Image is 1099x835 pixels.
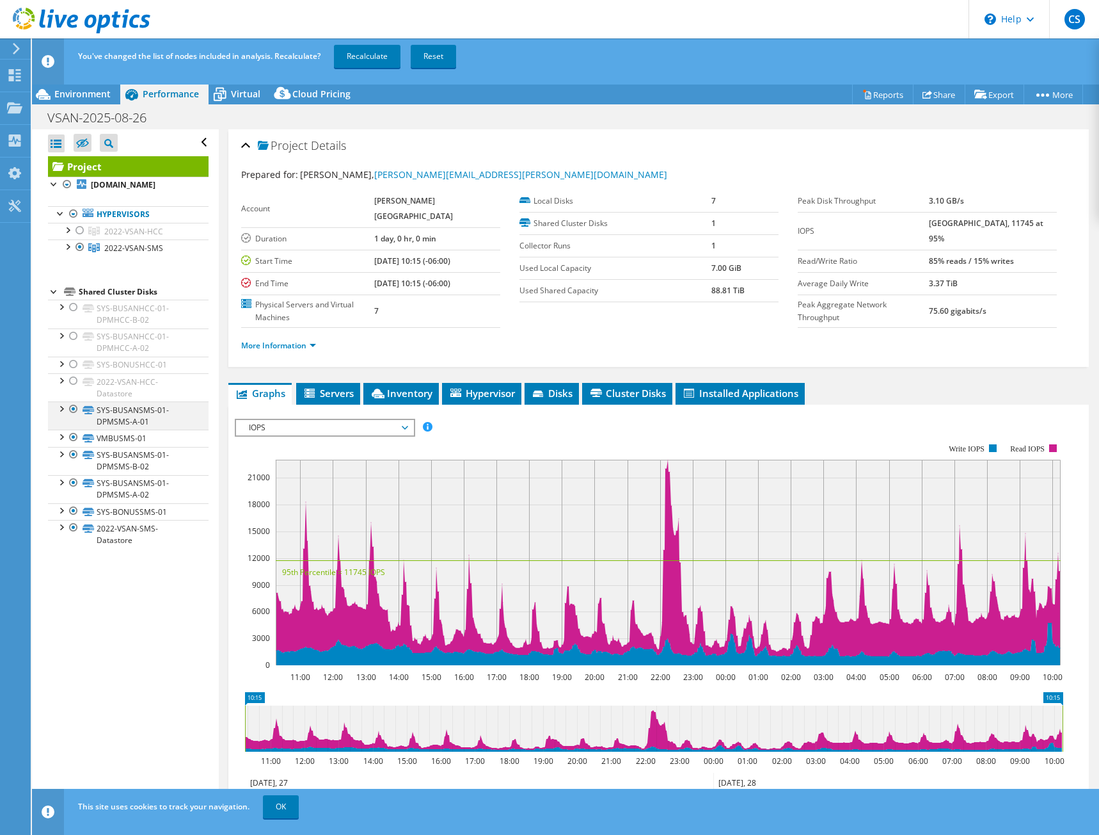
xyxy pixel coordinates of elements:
a: Reset [411,45,456,68]
text: 18:00 [519,672,539,683]
text: 08:00 [977,672,997,683]
span: CS [1064,9,1085,29]
b: 1 [711,240,716,251]
text: 12:00 [322,672,342,683]
b: 3.37 TiB [929,278,958,289]
text: 95th Percentile = 11745 IOPS [282,567,385,578]
span: Environment [54,88,111,100]
a: Export [965,85,1024,104]
label: End Time [241,277,374,290]
b: 7.00 GiB [711,263,741,273]
text: 16:00 [431,756,450,766]
text: 23:00 [683,672,702,683]
text: 14:00 [363,756,383,766]
text: 01:00 [748,672,768,683]
span: Disks [531,387,573,400]
b: 1 [711,218,716,229]
text: 15:00 [397,756,416,766]
a: Project [48,156,209,177]
text: 23:00 [669,756,689,766]
text: 06:00 [908,756,928,766]
text: 07:00 [942,756,961,766]
a: SYS-BUSANSMS-01-DPMSMS-B-02 [48,447,209,475]
text: 11:00 [290,672,310,683]
text: 18000 [248,499,270,510]
label: Prepared for: [241,168,298,181]
text: 17:00 [486,672,506,683]
span: Details [311,138,346,153]
a: 2022-VSAN-HCC-Datastore [48,373,209,401]
a: [DOMAIN_NAME] [48,177,209,193]
a: Reports [852,85,913,104]
text: 04:00 [846,672,866,683]
text: 12:00 [294,756,314,766]
span: 2022-VSAN-SMS [104,243,163,254]
b: [GEOGRAPHIC_DATA], 11745 at 95% [929,218,1043,244]
a: 2022-VSAN-SMS-Datastore [48,520,209,548]
label: IOPS [798,225,929,238]
span: Performance [143,88,199,100]
label: Used Shared Capacity [519,284,711,297]
span: You've changed the list of nodes included in analysis. Recalculate? [78,51,320,61]
a: 2022-VSAN-HCC [48,223,209,239]
span: Virtual [231,88,260,100]
b: 85% reads / 15% writes [929,255,1014,266]
label: Peak Aggregate Network Throughput [798,298,929,324]
text: 05:00 [879,672,899,683]
text: 05:00 [873,756,893,766]
text: 6000 [252,606,270,617]
text: 07:00 [944,672,964,683]
b: 7 [374,305,379,316]
a: Recalculate [334,45,400,68]
text: 22:00 [635,756,655,766]
div: Shared Cluster Disks [79,284,209,300]
text: 13:00 [328,756,348,766]
span: Inventory [370,387,432,400]
a: SYS-BUSANSMS-01-DPMSMS-A-02 [48,475,209,503]
text: Write IOPS [949,444,984,453]
label: Duration [241,232,374,245]
span: Project [258,140,308,152]
a: Share [913,85,965,104]
label: Peak Disk Throughput [798,195,929,207]
text: 20:00 [584,672,604,683]
span: Cloud Pricing [292,88,351,100]
text: 19:00 [533,756,553,766]
a: [PERSON_NAME][EMAIL_ADDRESS][PERSON_NAME][DOMAIN_NAME] [374,168,667,181]
a: More Information [241,340,316,351]
text: 3000 [252,633,270,644]
span: Cluster Disks [589,387,666,400]
a: 2022-VSAN-SMS [48,239,209,256]
h1: VSAN-2025-08-26 [42,111,166,125]
b: 1 day, 0 hr, 0 min [374,233,436,244]
text: 18:00 [499,756,519,766]
a: More [1024,85,1083,104]
text: 04:00 [839,756,859,766]
text: 15000 [248,526,270,537]
label: Start Time [241,255,374,268]
a: SYS-BUSANSMS-01-DPMSMS-A-01 [48,401,209,430]
span: Graphs [235,387,285,400]
text: 11:00 [260,756,280,766]
text: 02:00 [780,672,800,683]
text: Read IOPS [1010,444,1045,453]
label: Used Local Capacity [519,262,711,275]
b: [PERSON_NAME][GEOGRAPHIC_DATA] [374,195,453,222]
text: 08:00 [976,756,995,766]
a: SYS-BUSANHCC-01-DPMHCC-A-02 [48,328,209,357]
span: This site uses cookies to track your navigation. [78,801,249,812]
a: VMBUSMS-01 [48,430,209,446]
text: 02:00 [771,756,791,766]
text: 12000 [248,553,270,563]
label: Collector Runs [519,239,711,252]
a: SYS-BUSANHCC-01-DPMHCC-B-02 [48,300,209,328]
span: Installed Applications [682,387,798,400]
a: SYS-BONUSHCC-01 [48,357,209,373]
text: 10:00 [1042,672,1062,683]
text: 0 [265,660,270,670]
text: 19:00 [551,672,571,683]
text: 21000 [248,472,270,483]
text: 00:00 [715,672,735,683]
b: 88.81 TiB [711,285,745,296]
text: 15:00 [421,672,441,683]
